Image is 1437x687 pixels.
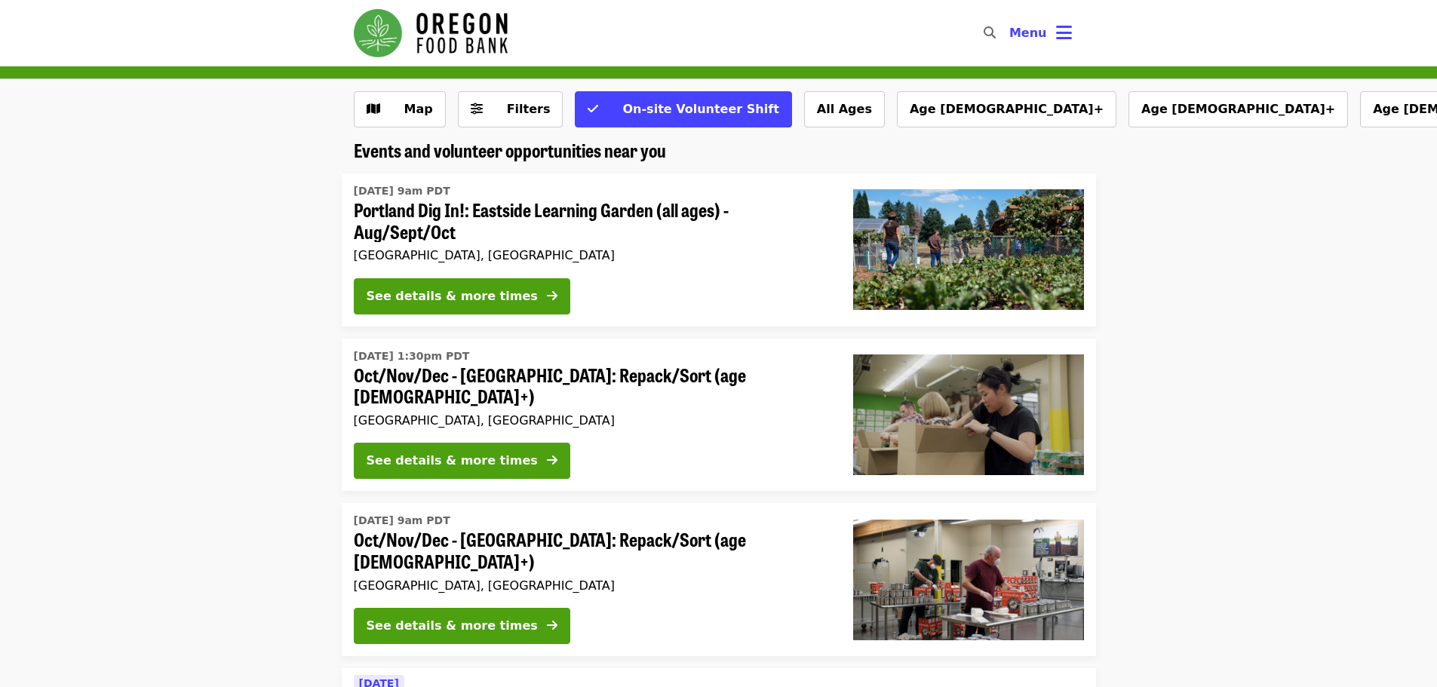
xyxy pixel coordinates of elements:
[853,354,1084,475] img: Oct/Nov/Dec - Portland: Repack/Sort (age 8+) organized by Oregon Food Bank
[367,452,538,470] div: See details & more times
[354,248,829,262] div: [GEOGRAPHIC_DATA], [GEOGRAPHIC_DATA]
[354,578,829,593] div: [GEOGRAPHIC_DATA], [GEOGRAPHIC_DATA]
[575,91,791,127] button: On-site Volunteer Shift
[354,91,446,127] button: Show map view
[622,102,778,116] span: On-site Volunteer Shift
[354,413,829,428] div: [GEOGRAPHIC_DATA], [GEOGRAPHIC_DATA]
[354,136,666,163] span: Events and volunteer opportunities near you
[547,453,557,468] i: arrow-right icon
[354,348,470,364] time: [DATE] 1:30pm PDT
[1005,15,1017,51] input: Search
[458,91,563,127] button: Filters (0 selected)
[354,183,450,199] time: [DATE] 9am PDT
[342,173,1096,327] a: See details for "Portland Dig In!: Eastside Learning Garden (all ages) - Aug/Sept/Oct"
[354,364,829,408] span: Oct/Nov/Dec - [GEOGRAPHIC_DATA]: Repack/Sort (age [DEMOGRAPHIC_DATA]+)
[354,513,450,529] time: [DATE] 9am PDT
[354,608,570,644] button: See details & more times
[997,15,1084,51] button: Toggle account menu
[367,102,380,116] i: map icon
[588,102,598,116] i: check icon
[853,189,1084,310] img: Portland Dig In!: Eastside Learning Garden (all ages) - Aug/Sept/Oct organized by Oregon Food Bank
[547,289,557,303] i: arrow-right icon
[804,91,885,127] button: All Ages
[471,102,483,116] i: sliders-h icon
[853,520,1084,640] img: Oct/Nov/Dec - Portland: Repack/Sort (age 16+) organized by Oregon Food Bank
[507,102,551,116] span: Filters
[354,278,570,314] button: See details & more times
[354,529,829,572] span: Oct/Nov/Dec - [GEOGRAPHIC_DATA]: Repack/Sort (age [DEMOGRAPHIC_DATA]+)
[354,199,829,243] span: Portland Dig In!: Eastside Learning Garden (all ages) - Aug/Sept/Oct
[354,9,508,57] img: Oregon Food Bank - Home
[367,287,538,305] div: See details & more times
[1128,91,1348,127] button: Age [DEMOGRAPHIC_DATA]+
[354,443,570,479] button: See details & more times
[404,102,433,116] span: Map
[367,617,538,635] div: See details & more times
[984,26,996,40] i: search icon
[1009,26,1047,40] span: Menu
[342,503,1096,656] a: See details for "Oct/Nov/Dec - Portland: Repack/Sort (age 16+)"
[547,618,557,633] i: arrow-right icon
[1056,22,1072,44] i: bars icon
[897,91,1116,127] button: Age [DEMOGRAPHIC_DATA]+
[342,339,1096,492] a: See details for "Oct/Nov/Dec - Portland: Repack/Sort (age 8+)"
